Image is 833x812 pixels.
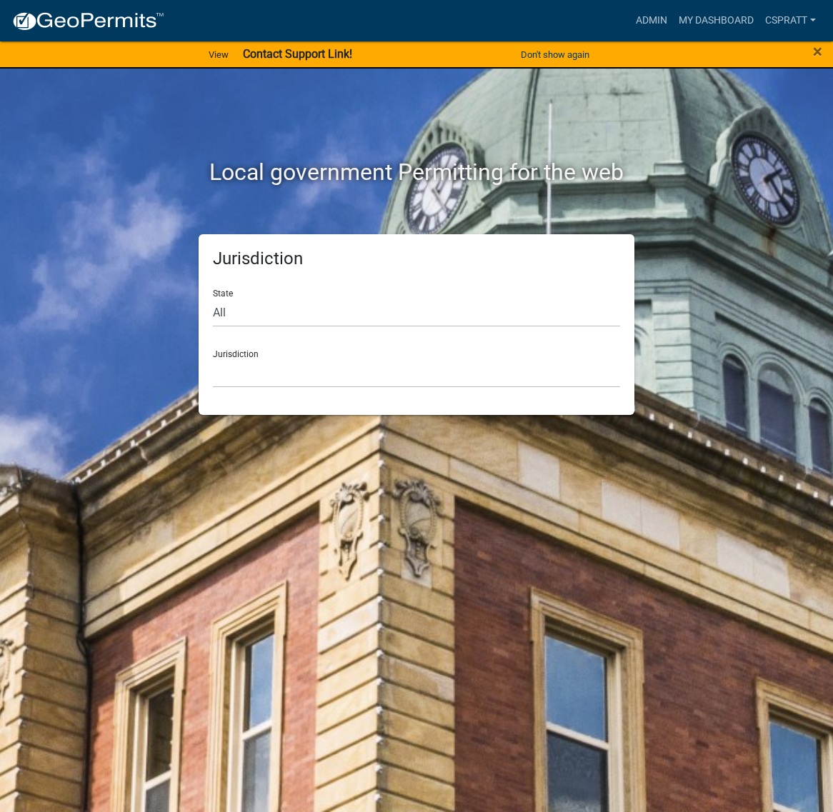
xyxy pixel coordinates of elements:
[813,43,822,60] button: Close
[759,7,822,34] a: cspratt
[813,41,822,61] span: ×
[630,7,673,34] a: Admin
[673,7,759,34] a: My Dashboard
[84,159,749,186] h2: Local government Permitting for the web
[203,43,234,66] a: View
[515,43,595,66] button: Don't show again
[243,47,352,61] strong: Contact Support Link!
[213,249,620,269] h5: Jurisdiction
